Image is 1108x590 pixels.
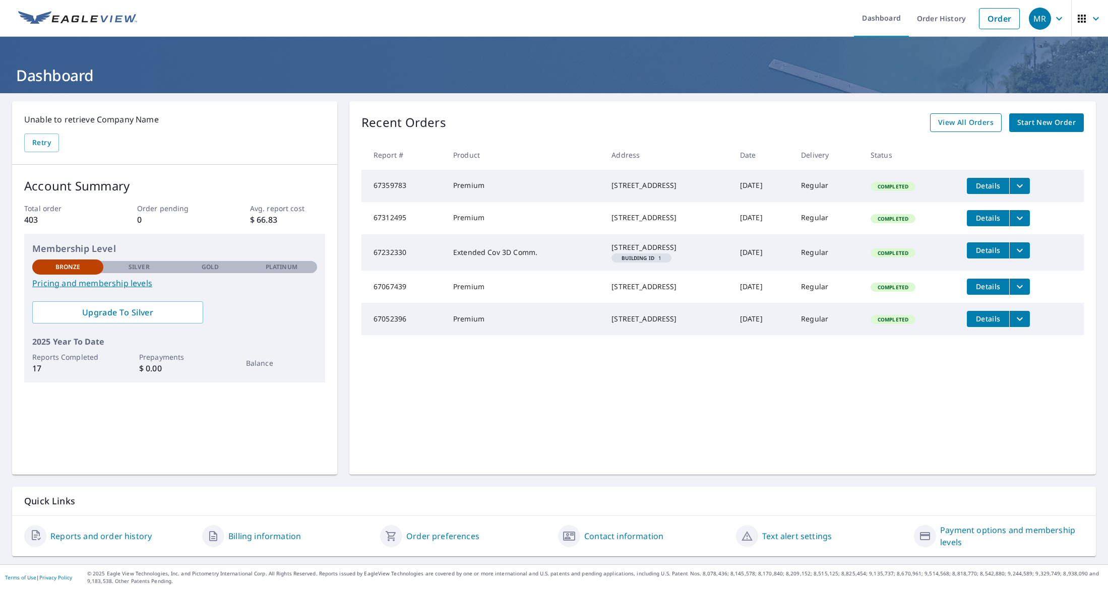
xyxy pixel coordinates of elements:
[1017,116,1076,129] span: Start New Order
[24,495,1084,507] p: Quick Links
[967,311,1009,327] button: detailsBtn-67052396
[967,242,1009,258] button: detailsBtn-67232330
[1009,279,1030,295] button: filesDropdownBtn-67067439
[611,314,724,324] div: [STREET_ADDRESS]
[32,336,317,348] p: 2025 Year To Date
[406,530,479,542] a: Order preferences
[39,574,72,581] a: Privacy Policy
[24,113,325,125] p: Unable to retrieve Company Name
[940,524,1084,548] a: Payment options and membership levels
[793,271,863,303] td: Regular
[137,203,212,214] p: Order pending
[250,214,325,226] p: $ 66.83
[930,113,1002,132] a: View All Orders
[793,234,863,271] td: Regular
[973,181,1003,190] span: Details
[361,234,445,271] td: 67232330
[611,180,724,190] div: [STREET_ADDRESS]
[973,213,1003,223] span: Details
[55,263,81,272] p: Bronze
[1009,210,1030,226] button: filesDropdownBtn-67312495
[793,170,863,202] td: Regular
[24,177,325,195] p: Account Summary
[1009,242,1030,258] button: filesDropdownBtn-67232330
[32,242,317,255] p: Membership Level
[445,303,603,335] td: Premium
[18,11,137,26] img: EV Logo
[973,282,1003,291] span: Details
[732,202,793,234] td: [DATE]
[445,234,603,271] td: Extended Cov 3D Comm.
[732,234,793,271] td: [DATE]
[1029,8,1051,30] div: MR
[32,277,317,289] a: Pricing and membership levels
[266,263,297,272] p: Platinum
[762,530,832,542] a: Text alert settings
[732,271,793,303] td: [DATE]
[732,170,793,202] td: [DATE]
[40,307,195,318] span: Upgrade To Silver
[361,170,445,202] td: 67359783
[24,203,99,214] p: Total order
[137,214,212,226] p: 0
[732,140,793,170] th: Date
[611,282,724,292] div: [STREET_ADDRESS]
[246,358,317,368] p: Balance
[863,140,959,170] th: Status
[611,242,724,252] div: [STREET_ADDRESS]
[361,202,445,234] td: 67312495
[24,214,99,226] p: 403
[793,303,863,335] td: Regular
[32,137,51,149] span: Retry
[973,245,1003,255] span: Details
[361,113,446,132] p: Recent Orders
[445,140,603,170] th: Product
[361,271,445,303] td: 67067439
[973,314,1003,323] span: Details
[967,178,1009,194] button: detailsBtn-67359783
[228,530,301,542] a: Billing information
[611,213,724,223] div: [STREET_ADDRESS]
[361,140,445,170] th: Report #
[139,362,210,374] p: $ 0.00
[872,183,914,190] span: Completed
[250,203,325,214] p: Avg. report cost
[1009,113,1084,132] a: Start New Order
[24,134,59,152] button: Retry
[615,255,667,260] span: 1
[32,362,103,374] p: 17
[979,8,1020,29] a: Order
[87,570,1103,585] p: © 2025 Eagle View Technologies, Inc. and Pictometry International Corp. All Rights Reserved. Repo...
[622,255,654,260] em: Building ID
[5,574,36,581] a: Terms of Use
[32,352,103,362] p: Reports Completed
[872,215,914,222] span: Completed
[967,279,1009,295] button: detailsBtn-67067439
[793,202,863,234] td: Regular
[129,263,150,272] p: Silver
[445,271,603,303] td: Premium
[603,140,732,170] th: Address
[32,301,203,323] a: Upgrade To Silver
[1009,311,1030,327] button: filesDropdownBtn-67052396
[1009,178,1030,194] button: filesDropdownBtn-67359783
[445,202,603,234] td: Premium
[445,170,603,202] td: Premium
[202,263,219,272] p: Gold
[872,249,914,256] span: Completed
[732,303,793,335] td: [DATE]
[793,140,863,170] th: Delivery
[12,65,1096,86] h1: Dashboard
[938,116,994,129] span: View All Orders
[361,303,445,335] td: 67052396
[139,352,210,362] p: Prepayments
[5,574,72,580] p: |
[872,284,914,291] span: Completed
[967,210,1009,226] button: detailsBtn-67312495
[50,530,152,542] a: Reports and order history
[872,316,914,323] span: Completed
[584,530,663,542] a: Contact information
